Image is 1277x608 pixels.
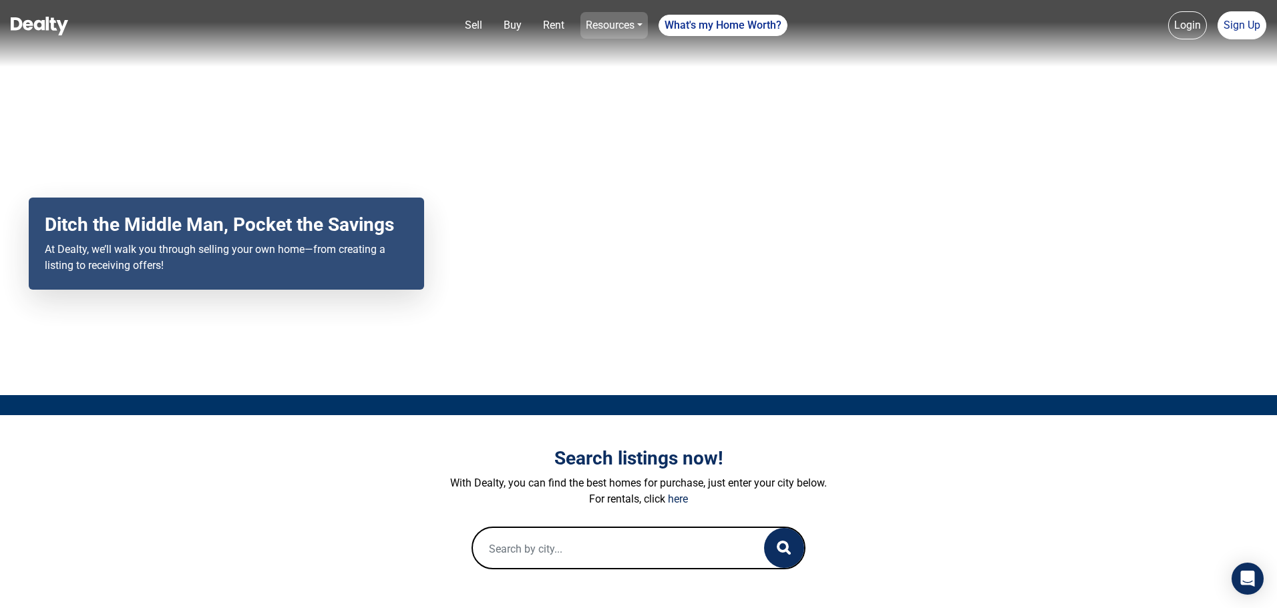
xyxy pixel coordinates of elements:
[538,12,570,39] a: Rent
[1168,11,1207,39] a: Login
[460,12,488,39] a: Sell
[45,214,408,236] h2: Ditch the Middle Man, Pocket the Savings
[268,475,1009,491] p: With Dealty, you can find the best homes for purchase, just enter your city below.
[268,491,1009,507] p: For rentals, click
[1218,11,1266,39] a: Sign Up
[1232,563,1264,595] div: Open Intercom Messenger
[11,17,68,35] img: Dealty - Buy, Sell & Rent Homes
[668,493,688,505] a: here
[45,242,408,274] p: At Dealty, we’ll walk you through selling your own home—from creating a listing to receiving offers!
[498,12,527,39] a: Buy
[7,568,47,608] iframe: BigID CMP Widget
[659,15,787,36] a: What's my Home Worth?
[580,12,648,39] a: Resources
[473,528,737,571] input: Search by city...
[268,447,1009,470] h3: Search listings now!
